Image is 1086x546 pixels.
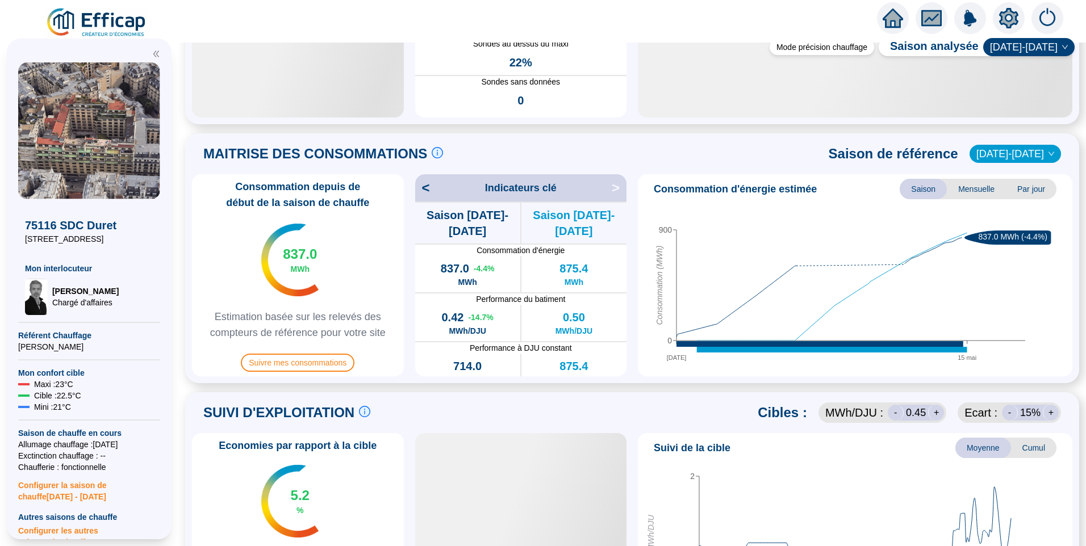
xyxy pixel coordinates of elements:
[18,473,160,502] span: Configurer la saison de chauffe [DATE] - [DATE]
[25,263,153,274] span: Mon interlocuteur
[152,50,160,58] span: double-left
[1002,405,1018,421] div: -
[212,438,383,453] span: Economies par rapport à la cible
[441,309,463,325] span: 0.42
[900,179,947,199] span: Saison
[883,8,903,28] span: home
[432,147,443,158] span: info-circle
[34,390,81,401] span: Cible : 22.5 °C
[261,224,319,296] img: indicateur températures
[34,401,71,413] span: Mini : 21 °C
[34,379,73,390] span: Maxi : 23 °C
[964,405,997,421] span: Ecart :
[415,245,627,256] span: Consommation d'énergie
[203,404,354,422] span: SUIVI D'EXPLOITATION
[296,505,303,516] span: %
[18,427,160,439] span: Saison de chauffe en cours
[415,38,627,50] span: Sondes au dessus du maxi
[954,2,986,34] img: alerts
[45,7,148,39] img: efficap energie logo
[521,207,626,239] span: Saison [DATE]-[DATE]
[947,179,1006,199] span: Mensuelle
[458,374,477,385] span: MWh
[25,279,48,315] img: Chargé d'affaires
[654,440,730,456] span: Suivi de la cible
[517,93,524,108] span: 0
[415,179,430,197] span: <
[291,263,310,275] span: MWh
[415,207,520,239] span: Saison [DATE]-[DATE]
[690,472,695,481] tspan: 2
[565,276,583,288] span: MWh
[261,465,319,537] img: indicateur températures
[415,76,627,88] span: Sondes sans données
[1031,2,1063,34] img: alerts
[1011,438,1056,458] span: Cumul
[25,217,153,233] span: 75116 SDC Duret
[441,261,469,276] span: 837.0
[921,8,942,28] span: fund
[18,439,160,450] span: Allumage chauffage : [DATE]
[197,309,399,341] span: Estimation basée sur les relevés des compteurs de référence pour votre site
[485,180,557,196] span: Indicateurs clé
[879,38,979,56] span: Saison analysée
[667,336,672,345] tspan: 0
[825,405,883,421] span: MWh /DJU :
[18,511,160,523] span: Autres saisons de chauffe
[999,8,1019,28] span: setting
[291,486,310,505] span: 5.2
[976,145,1054,162] span: 2023-2024
[241,354,354,372] span: Suivre mes consommations
[203,145,427,163] span: MAITRISE DES CONSOMMATIONS
[18,341,160,352] span: [PERSON_NAME]
[906,405,926,421] span: 0.45
[468,312,493,323] span: -14.7 %
[829,145,958,163] span: Saison de référence
[770,39,874,55] div: Mode précision chauffage
[415,342,627,354] span: Performance à DJU constant
[1020,405,1041,421] span: 15 %
[667,354,687,361] tspan: [DATE]
[555,325,592,337] span: MWh/DJU
[928,405,944,421] div: +
[359,406,370,417] span: info-circle
[25,233,153,245] span: [STREET_ADDRESS]
[52,285,119,297] span: [PERSON_NAME]
[458,276,477,288] span: MWh
[509,54,532,70] span: 22%
[990,39,1068,56] span: 2024-2025
[1048,150,1055,157] span: down
[474,263,495,274] span: -4.4 %
[955,438,1011,458] span: Moyenne
[18,461,160,473] span: Chaufferie : fonctionnelle
[197,179,399,211] span: Consommation depuis de début de la saison de chauffe
[415,293,627,305] span: Performance du batiment
[18,330,160,341] span: Référent Chauffage
[979,233,1047,242] text: 837.0 MWh (-4.4%)
[1006,179,1056,199] span: Par jour
[958,354,976,361] tspan: 15 mai
[453,358,482,374] span: 714.0
[758,404,807,422] span: Cibles :
[565,374,583,385] span: MWh
[1043,405,1059,421] div: +
[449,325,486,337] span: MWh/DJU
[52,297,119,308] span: Chargé d'affaires
[18,367,160,379] span: Mon confort cible
[559,261,588,276] span: 875.4
[659,225,673,234] tspan: 900
[563,309,585,325] span: 0.50
[888,405,904,421] div: -
[654,181,817,197] span: Consommation d'énergie estimée
[612,179,626,197] span: >
[18,450,160,461] span: Exctinction chauffage : --
[655,246,664,325] tspan: Consommation (MWh)
[1062,44,1068,51] span: down
[283,245,317,263] span: 837.0
[559,358,588,374] span: 875.4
